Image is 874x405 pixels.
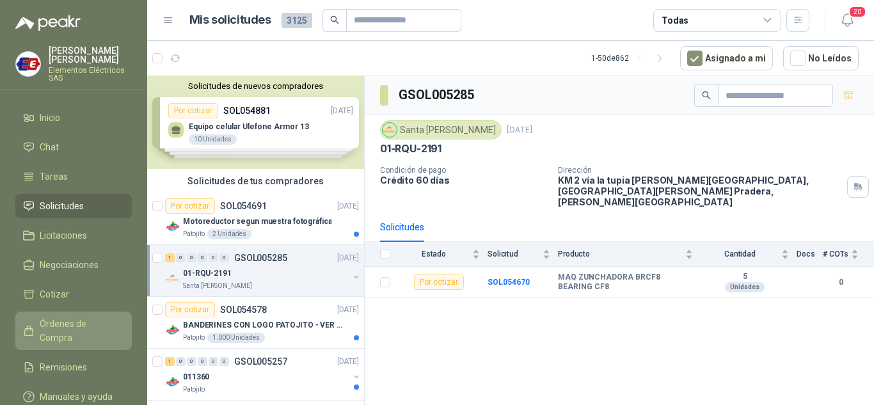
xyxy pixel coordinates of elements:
[680,46,773,70] button: Asignado a mi
[165,354,362,395] a: 1 0 0 0 0 0 GSOL005257[DATE] Company Logo011360Patojito
[15,312,132,350] a: Órdenes de Compra
[15,355,132,379] a: Remisiones
[15,164,132,189] a: Tareas
[823,250,848,258] span: # COTs
[591,48,670,68] div: 1 - 50 de 862
[40,317,120,345] span: Órdenes de Compra
[183,229,205,239] p: Patojito
[488,242,558,267] th: Solicitud
[558,242,701,267] th: Producto
[40,360,87,374] span: Remisiones
[147,169,364,193] div: Solicitudes de tus compradores
[783,46,859,70] button: No Leídos
[823,242,874,267] th: # COTs
[337,200,359,212] p: [DATE]
[380,220,424,234] div: Solicitudes
[380,120,502,139] div: Santa [PERSON_NAME]
[165,198,215,214] div: Por cotizar
[234,253,287,262] p: GSOL005285
[183,216,331,228] p: Motoreductor segun muestra fotográfica
[234,357,287,366] p: GSOL005257
[183,267,232,280] p: 01-RQU-2191
[337,304,359,316] p: [DATE]
[220,202,267,210] p: SOL054691
[823,276,859,289] b: 0
[558,273,693,292] b: MAQ ZUNCHADORA BRCF8 BEARING CF8
[399,85,476,105] h3: GSOL005285
[207,333,265,343] div: 1.000 Unidades
[40,287,69,301] span: Cotizar
[507,124,532,136] p: [DATE]
[398,250,470,258] span: Estado
[165,357,175,366] div: 1
[701,272,789,282] b: 5
[702,91,711,100] span: search
[189,11,271,29] h1: Mis solicitudes
[165,250,362,291] a: 1 0 0 0 0 0 GSOL005285[DATE] Company Logo01-RQU-2191Santa [PERSON_NAME]
[40,258,99,272] span: Negociaciones
[183,333,205,343] p: Patojito
[176,253,186,262] div: 0
[40,170,68,184] span: Tareas
[183,385,205,395] p: Patojito
[488,250,540,258] span: Solicitud
[337,356,359,368] p: [DATE]
[40,199,84,213] span: Solicitudes
[152,81,359,91] button: Solicitudes de nuevos compradores
[207,229,251,239] div: 2 Unidades
[797,242,823,267] th: Docs
[147,193,364,245] a: Por cotizarSOL054691[DATE] Company LogoMotoreductor segun muestra fotográficaPatojito2 Unidades
[662,13,688,28] div: Todas
[40,228,87,242] span: Licitaciones
[380,142,441,155] p: 01-RQU-2191
[209,253,218,262] div: 0
[558,175,842,207] p: KM 2 vía la tupia [PERSON_NAME][GEOGRAPHIC_DATA], [GEOGRAPHIC_DATA][PERSON_NAME] Pradera , [PERSO...
[380,166,548,175] p: Condición de pago
[282,13,312,28] span: 3125
[198,253,207,262] div: 0
[15,194,132,218] a: Solicitudes
[15,135,132,159] a: Chat
[165,253,175,262] div: 1
[558,166,842,175] p: Dirección
[383,123,397,137] img: Company Logo
[380,175,548,186] p: Crédito 60 días
[40,111,60,125] span: Inicio
[147,297,364,349] a: Por cotizarSOL054578[DATE] Company LogoBANDERINES CON LOGO PATOJITO - VER DOC ADJUNTOPatojito1.00...
[848,6,866,18] span: 20
[49,67,132,82] p: Elementos Eléctricos SAS
[165,322,180,338] img: Company Logo
[176,357,186,366] div: 0
[15,15,81,31] img: Logo peakr
[165,374,180,390] img: Company Logo
[725,282,765,292] div: Unidades
[15,223,132,248] a: Licitaciones
[15,253,132,277] a: Negociaciones
[15,282,132,306] a: Cotizar
[701,242,797,267] th: Cantidad
[219,357,229,366] div: 0
[183,371,209,383] p: 011360
[165,302,215,317] div: Por cotizar
[187,357,196,366] div: 0
[183,281,252,291] p: Santa [PERSON_NAME]
[558,250,683,258] span: Producto
[183,319,342,331] p: BANDERINES CON LOGO PATOJITO - VER DOC ADJUNTO
[337,252,359,264] p: [DATE]
[209,357,218,366] div: 0
[330,15,339,24] span: search
[220,305,267,314] p: SOL054578
[16,52,40,76] img: Company Logo
[398,242,488,267] th: Estado
[147,76,364,169] div: Solicitudes de nuevos compradoresPor cotizarSOL054881[DATE] Equipo celular Ulefone Armor 1310 Uni...
[219,253,229,262] div: 0
[488,278,530,287] a: SOL054670
[49,46,132,64] p: [PERSON_NAME] [PERSON_NAME]
[40,140,59,154] span: Chat
[836,9,859,32] button: 20
[40,390,113,404] span: Manuales y ayuda
[165,271,180,286] img: Company Logo
[701,250,779,258] span: Cantidad
[198,357,207,366] div: 0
